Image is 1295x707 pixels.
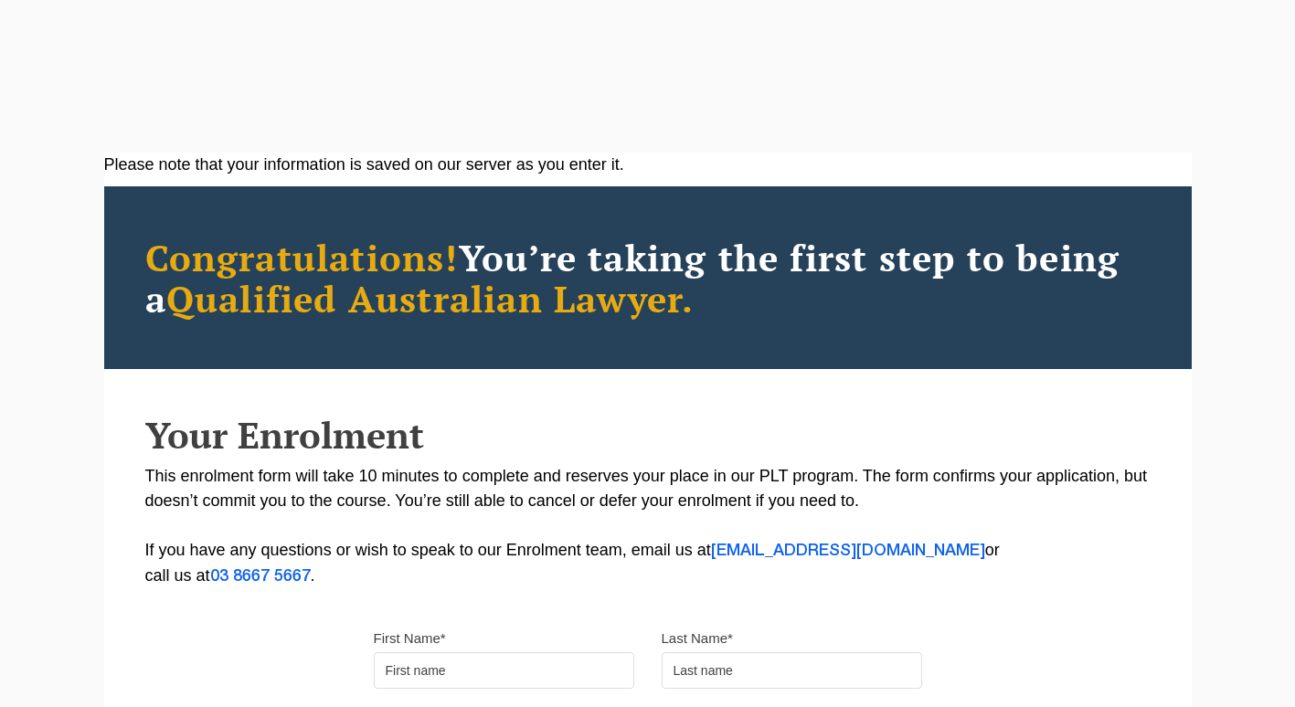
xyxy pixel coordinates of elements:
[711,543,985,558] a: [EMAIL_ADDRESS][DOMAIN_NAME]
[662,629,733,648] label: Last Name*
[166,274,695,322] span: Qualified Australian Lawyer.
[145,233,459,281] span: Congratulations!
[374,652,634,689] input: First name
[145,237,1151,319] h2: You’re taking the first step to being a
[662,652,922,689] input: Last name
[145,464,1151,589] p: This enrolment form will take 10 minutes to complete and reserves your place in our PLT program. ...
[145,415,1151,455] h2: Your Enrolment
[374,629,446,648] label: First Name*
[104,153,1192,177] div: Please note that your information is saved on our server as you enter it.
[210,569,311,584] a: 03 8667 5667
